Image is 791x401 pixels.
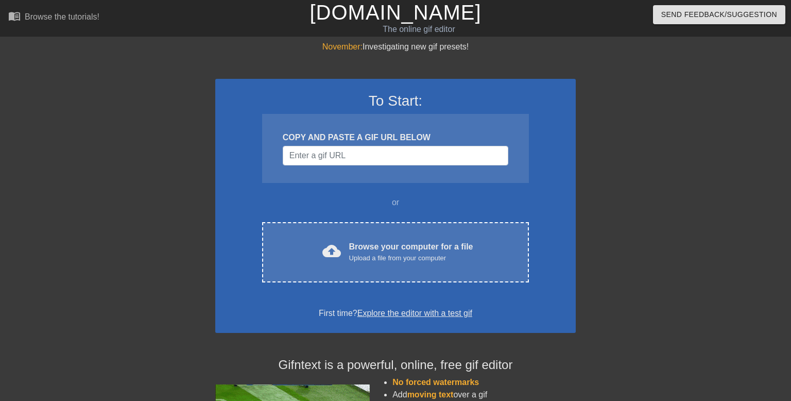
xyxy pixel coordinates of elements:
[392,378,479,387] span: No forced watermarks
[215,41,576,53] div: Investigating new gif presets!
[283,146,508,165] input: Username
[8,10,21,22] span: menu_book
[309,1,481,24] a: [DOMAIN_NAME]
[242,196,549,209] div: or
[215,358,576,373] h4: Gifntext is a powerful, online, free gif editor
[349,253,473,263] div: Upload a file from your computer
[392,389,576,401] li: Add over a gif
[661,8,777,21] span: Send Feedback/Suggestion
[229,307,562,320] div: First time?
[322,242,341,260] span: cloud_upload
[283,131,508,144] div: COPY AND PASTE A GIF URL BELOW
[407,390,454,399] span: moving text
[322,42,363,51] span: November:
[349,241,473,263] div: Browse your computer for a file
[269,23,569,36] div: The online gif editor
[25,12,99,21] div: Browse the tutorials!
[229,92,562,110] h3: To Start:
[653,5,785,24] button: Send Feedback/Suggestion
[8,10,99,26] a: Browse the tutorials!
[357,309,472,318] a: Explore the editor with a test gif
